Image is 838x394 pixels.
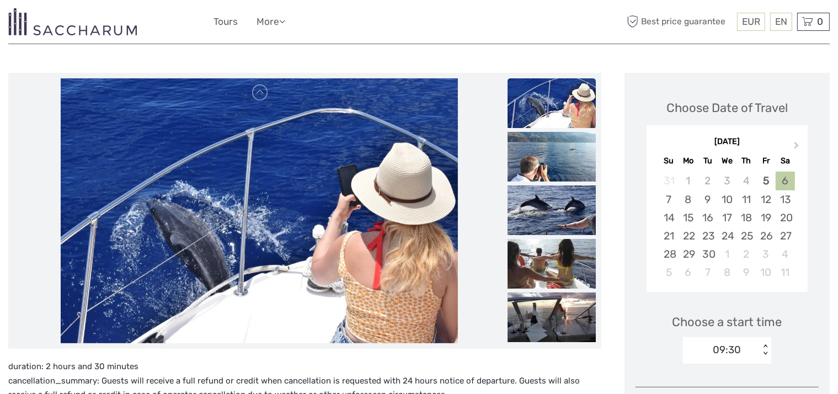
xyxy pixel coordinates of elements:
div: Not available Monday, September 1st, 2025 [679,172,698,190]
div: Choose Friday, September 19th, 2025 [756,209,776,227]
div: Choose Tuesday, September 16th, 2025 [698,209,717,227]
img: 12db11b7a7624a91982e73af43b6eeef_slider_thumbnail.jpg [508,185,596,235]
div: Choose Thursday, October 9th, 2025 [736,263,756,281]
img: 3281-7c2c6769-d4eb-44b0-bed6-48b5ed3f104e_logo_small.png [8,8,137,35]
div: Choose Tuesday, October 7th, 2025 [698,263,717,281]
div: Choose Thursday, September 25th, 2025 [736,227,756,245]
div: Choose Wednesday, September 17th, 2025 [717,209,736,227]
img: 7e905f826e3e441f9d8a2c48d2e841be_slider_thumbnail.jpg [508,78,596,128]
div: Choose Friday, September 12th, 2025 [756,190,776,209]
div: Choose Sunday, September 21st, 2025 [659,227,679,245]
img: 18dd77cb02c84ceeb02cdb06cfaa40cd_slider_thumbnail.jpg [508,292,596,342]
div: Choose Monday, September 8th, 2025 [679,190,698,209]
span: Best price guarantee [625,13,734,31]
div: Su [659,153,679,168]
div: Choose Friday, October 10th, 2025 [756,263,776,281]
div: Fr [756,153,776,168]
div: Choose Tuesday, September 30th, 2025 [698,245,717,263]
a: Tours [213,14,238,30]
div: Not available Wednesday, September 3rd, 2025 [717,172,736,190]
div: Choose Tuesday, September 9th, 2025 [698,190,717,209]
div: Choose Thursday, September 11th, 2025 [736,190,756,209]
button: Open LiveChat chat widget [127,17,140,30]
div: Not available Sunday, August 31st, 2025 [659,172,679,190]
img: 7e905f826e3e441f9d8a2c48d2e841be_main_slider.jpg [61,78,458,343]
div: Choose Saturday, September 6th, 2025 [776,172,795,190]
div: Choose Saturday, October 4th, 2025 [776,245,795,263]
img: c3831f09961f4b369e3734f834865987_slider_thumbnail.jpg [508,132,596,182]
div: Th [736,153,756,168]
div: Choose Friday, October 3rd, 2025 [756,245,776,263]
div: Choose Wednesday, October 8th, 2025 [717,263,736,281]
div: Choose Thursday, October 2nd, 2025 [736,245,756,263]
span: EUR [742,16,760,27]
div: Not available Thursday, September 4th, 2025 [736,172,756,190]
span: Choose a start time [672,313,782,331]
div: Choose Wednesday, September 10th, 2025 [717,190,736,209]
div: Choose Saturday, October 11th, 2025 [776,263,795,281]
div: Choose Saturday, September 13th, 2025 [776,190,795,209]
div: Choose Saturday, September 20th, 2025 [776,209,795,227]
div: Tu [698,153,717,168]
div: Choose Monday, September 15th, 2025 [679,209,698,227]
span: 0 [815,16,825,27]
div: Choose Monday, September 22nd, 2025 [679,227,698,245]
div: Choose Date of Travel [666,99,788,116]
div: Choose Tuesday, September 23rd, 2025 [698,227,717,245]
div: Choose Sunday, September 7th, 2025 [659,190,679,209]
button: Next Month [789,139,807,157]
div: Choose Monday, October 6th, 2025 [679,263,698,281]
div: Choose Sunday, September 28th, 2025 [659,245,679,263]
div: Choose Sunday, October 5th, 2025 [659,263,679,281]
div: EN [770,13,792,31]
div: month 2025-09 [650,172,804,281]
div: Choose Wednesday, October 1st, 2025 [717,245,736,263]
div: We [717,153,736,168]
div: Choose Wednesday, September 24th, 2025 [717,227,736,245]
div: Sa [776,153,795,168]
div: < > [761,344,770,356]
div: Choose Saturday, September 27th, 2025 [776,227,795,245]
div: Choose Monday, September 29th, 2025 [679,245,698,263]
div: Not available Tuesday, September 2nd, 2025 [698,172,717,190]
a: More [257,14,285,30]
p: We're away right now. Please check back later! [15,19,125,28]
div: Choose Friday, September 5th, 2025 [756,172,776,190]
div: Choose Friday, September 26th, 2025 [756,227,776,245]
div: Choose Sunday, September 14th, 2025 [659,209,679,227]
div: Choose Thursday, September 18th, 2025 [736,209,756,227]
div: [DATE] [647,136,808,148]
div: Mo [679,153,698,168]
div: 09:30 [713,343,741,357]
img: c334c2f0489841cda280033928daf991_slider_thumbnail.jpg [508,239,596,289]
